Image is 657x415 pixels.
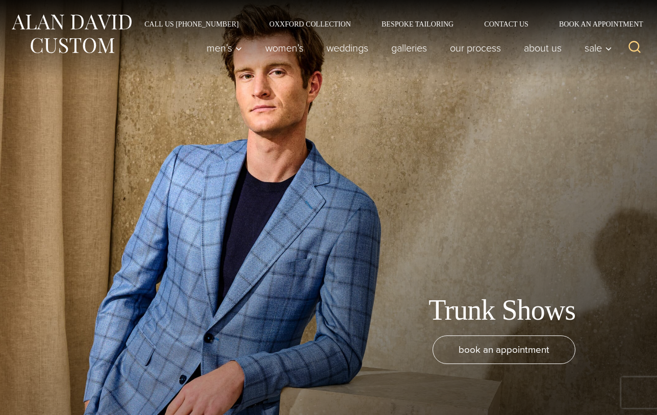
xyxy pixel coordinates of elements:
[585,43,612,53] span: Sale
[10,11,133,57] img: Alan David Custom
[129,20,254,28] a: Call Us [PHONE_NUMBER]
[591,384,647,410] iframe: Opens a widget where you can chat to one of our agents
[428,293,575,327] h1: Trunk Shows
[366,20,469,28] a: Bespoke Tailoring
[129,20,647,28] nav: Secondary Navigation
[254,20,366,28] a: Oxxford Collection
[459,342,549,357] span: book an appointment
[315,38,380,58] a: weddings
[544,20,647,28] a: Book an Appointment
[195,38,618,58] nav: Primary Navigation
[254,38,315,58] a: Women’s
[513,38,573,58] a: About Us
[439,38,513,58] a: Our Process
[433,335,575,364] a: book an appointment
[469,20,544,28] a: Contact Us
[380,38,439,58] a: Galleries
[622,36,647,60] button: View Search Form
[207,43,242,53] span: Men’s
